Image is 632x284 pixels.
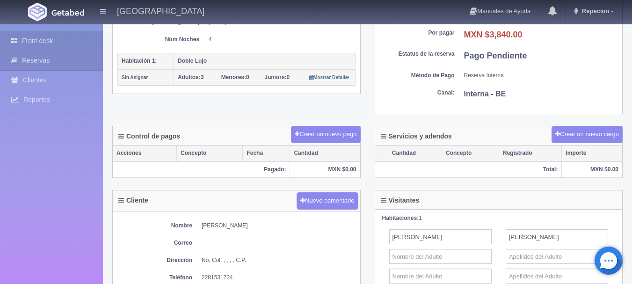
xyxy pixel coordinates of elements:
[389,229,492,244] input: Nombre del Adulto
[562,161,622,178] th: MXN $0.00
[382,215,419,221] strong: Habitaciones:
[264,74,290,80] span: 0
[506,269,608,284] input: Apellidos del Adulto
[464,51,527,60] b: Pago Pendiente
[291,126,360,143] button: Crear un nuevo pago
[51,9,84,16] img: Getabed
[464,72,618,80] dd: Reserva Interna
[464,90,506,98] b: Interna - BE
[264,74,286,80] strong: Juniors:
[499,146,562,161] th: Registrado
[562,146,622,161] th: Importe
[552,126,623,143] button: Crear un nuevo cargo
[117,222,192,230] dt: Nombre
[221,74,246,80] strong: Menores:
[380,89,455,97] dt: Canal:
[177,146,243,161] th: Concepto
[124,36,199,44] dt: Núm Noches
[389,249,492,264] input: Nombre del Adulto
[290,146,360,161] th: Cantidad
[381,197,420,204] h4: Visitantes
[122,58,157,64] b: Habitación 1:
[174,53,356,69] th: Doble Lujo
[309,75,350,80] small: Mostrar Detalle
[389,269,492,284] input: Nombre del Adulto
[202,256,356,264] dd: No, Col. , , , , C.P.
[380,29,455,37] dt: Por pagar
[209,36,349,44] dd: 4
[297,192,358,210] button: Nuevo comentario
[381,133,452,140] h4: Servicios y adendos
[117,256,192,264] dt: Dirección
[122,75,148,80] small: Sin Asignar
[309,74,350,80] a: Mostrar Detalle
[580,7,610,15] span: Repecion
[113,161,290,178] th: Pagado:
[178,74,203,80] span: 3
[380,72,455,80] dt: Método de Pago
[506,249,608,264] input: Apellidos del Adulto
[506,229,608,244] input: Apellidos del Adulto
[388,146,442,161] th: Cantidad
[375,161,562,178] th: Total:
[118,197,148,204] h4: Cliente
[178,74,201,80] strong: Adultos:
[380,50,455,58] dt: Estatus de la reserva
[113,146,177,161] th: Acciones
[442,146,499,161] th: Concepto
[290,161,360,178] th: MXN $0.00
[118,133,180,140] h4: Control de pagos
[117,5,204,16] h4: [GEOGRAPHIC_DATA]
[202,222,356,230] dd: [PERSON_NAME]
[464,30,523,39] b: MXN $3,840.00
[202,274,356,282] dd: 2281531724
[117,239,192,247] dt: Correo
[382,214,616,222] div: 1
[243,146,290,161] th: Fecha
[28,3,47,21] img: Getabed
[117,274,192,282] dt: Teléfono
[221,74,249,80] span: 0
